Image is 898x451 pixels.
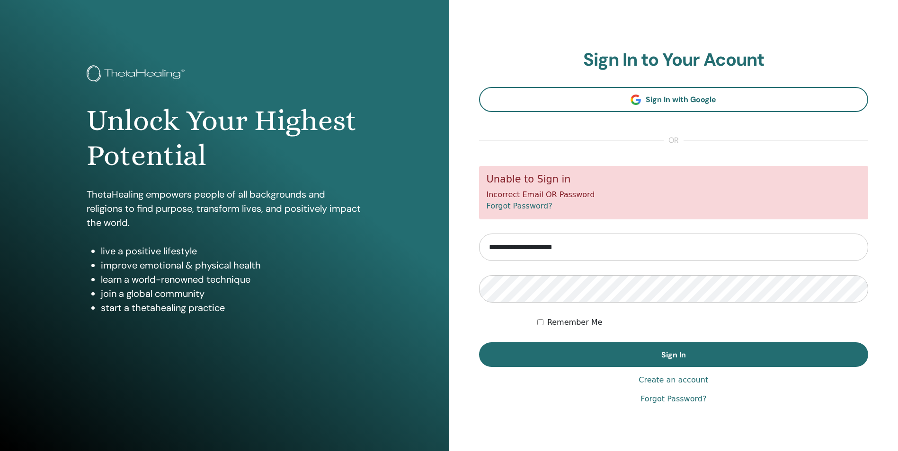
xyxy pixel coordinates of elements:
li: learn a world-renowned technique [101,272,362,286]
span: Sign In [661,350,686,360]
h2: Sign In to Your Acount [479,49,869,71]
a: Forgot Password? [640,393,706,405]
div: Keep me authenticated indefinitely or until I manually logout [537,317,868,328]
li: start a thetahealing practice [101,301,362,315]
p: ThetaHealing empowers people of all backgrounds and religions to find purpose, transform lives, a... [87,187,362,230]
h1: Unlock Your Highest Potential [87,103,362,173]
a: Create an account [639,374,708,386]
li: improve emotional & physical health [101,258,362,272]
button: Sign In [479,342,869,367]
h5: Unable to Sign in [487,173,861,185]
a: Sign In with Google [479,87,869,112]
li: join a global community [101,286,362,301]
label: Remember Me [547,317,603,328]
span: or [664,135,684,146]
span: Sign In with Google [646,95,716,104]
li: live a positive lifestyle [101,244,362,258]
div: Incorrect Email OR Password [479,166,869,219]
a: Forgot Password? [487,201,552,210]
